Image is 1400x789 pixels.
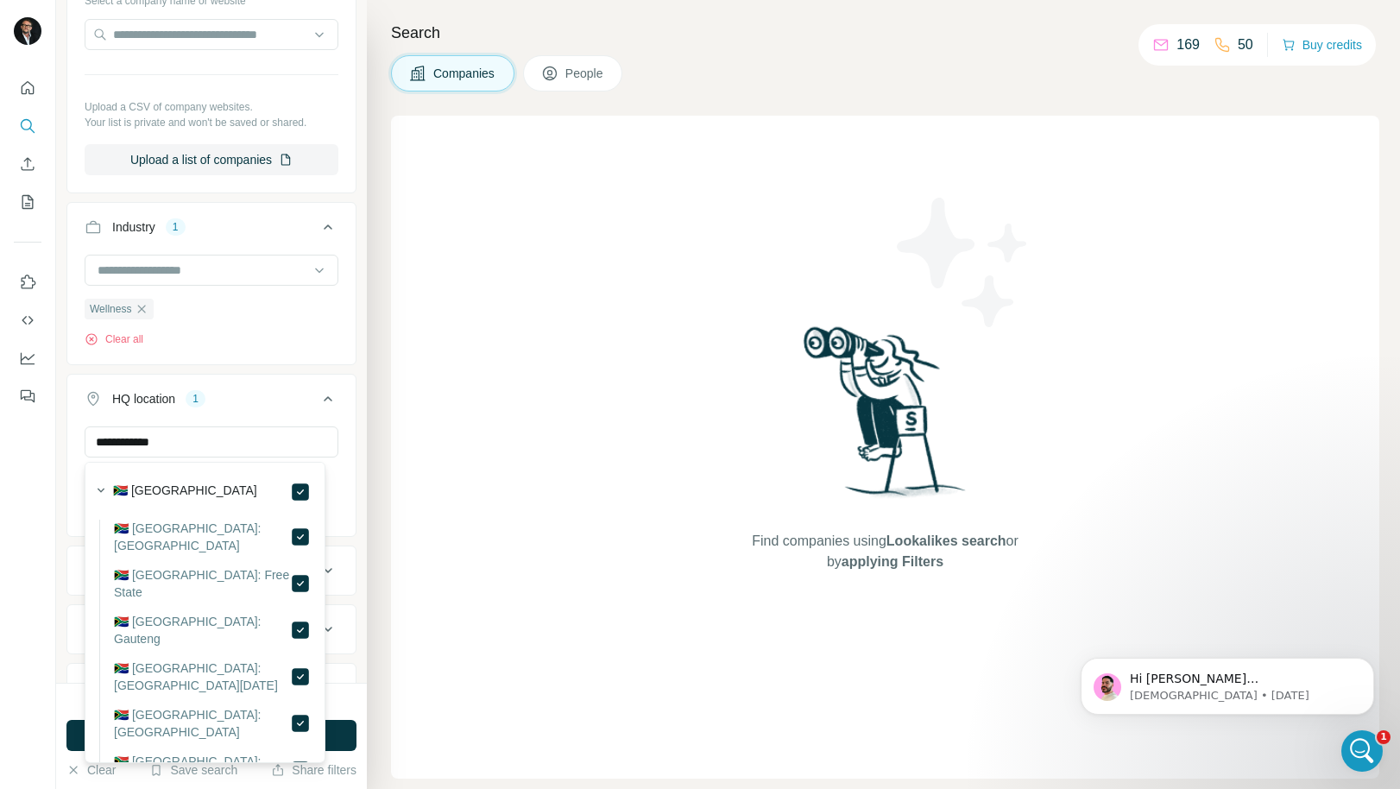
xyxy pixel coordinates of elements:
[149,761,237,779] button: Save search
[14,73,41,104] button: Quick start
[252,203,266,217] a: Source reference 12723852:
[1341,730,1383,772] iframe: Intercom live chat
[114,753,290,787] label: 🇿🇦 [GEOGRAPHIC_DATA]: [GEOGRAPHIC_DATA]
[842,554,943,569] span: applying Filters
[296,545,324,572] button: Send a message…
[1055,622,1400,742] iframe: Intercom notifications message
[67,667,356,709] button: Technologies
[565,65,605,82] span: People
[14,381,41,412] button: Feedback
[90,301,131,317] span: Wellness
[1282,33,1362,57] button: Buy credits
[114,706,290,741] label: 🇿🇦 [GEOGRAPHIC_DATA]: [GEOGRAPHIC_DATA]
[303,7,334,38] div: Close
[14,343,41,374] button: Dashboard
[271,761,356,779] button: Share filters
[67,378,356,426] button: HQ location1
[14,46,331,492] div: FinAI says…
[54,552,68,565] button: Gif picker
[85,331,143,347] button: Clear all
[186,391,205,407] div: 1
[40,134,251,148] a: [EMAIL_ADDRESS][DOMAIN_NAME]
[270,7,303,40] button: Home
[113,482,257,502] label: 🇿🇦 [GEOGRAPHIC_DATA]
[66,720,356,751] button: Run search
[433,65,496,82] span: Companies
[14,305,41,336] button: Use Surfe API
[114,566,290,601] label: 🇿🇦 [GEOGRAPHIC_DATA]: Free State
[114,520,290,554] label: 🇿🇦 [GEOGRAPHIC_DATA]: [GEOGRAPHIC_DATA]
[84,22,215,39] p: The team can also help
[85,99,338,115] p: Upload a CSV of company websites.
[14,110,41,142] button: Search
[28,56,318,107] div: I totally understand your frustration - you've paid for our service and should absolutely be able...
[886,185,1041,340] img: Surfe Illustration - Stars
[1176,35,1200,55] p: 169
[886,533,1006,548] span: Lookalikes search
[84,9,118,22] h1: FinAI
[14,46,331,490] div: I totally understand your frustration - you've paid for our service and should absolutely be able...
[796,322,975,514] img: Surfe Illustration - Woman searching with binoculars
[14,148,41,180] button: Enrich CSV
[67,206,356,255] button: Industry1
[85,115,338,130] p: Your list is private and won't be saved or shared.
[14,492,331,567] div: FinAI says…
[1238,35,1253,55] p: 50
[112,218,155,236] div: Industry
[15,515,331,545] textarea: Message…
[85,144,338,175] button: Upload a list of companies
[14,17,41,45] img: Avatar
[27,552,41,565] button: Emoji picker
[14,492,283,546] div: Did that answer help, or do you still need help from someone?
[28,429,318,480] div: We definitely want to keep you as a happy customer rather than lose you to competitors! 🏄‍♂️
[14,267,41,298] button: Use Surfe on LinkedIn
[216,280,230,294] a: Source reference 10775502:
[28,502,269,536] div: Did that answer help, or do you still need help from someone?
[11,7,44,40] button: go back
[747,531,1023,572] span: Find companies using or by
[391,21,1379,45] h4: Search
[28,226,318,294] div: You can verify your actual search quota by checking above the "Run Search" bar in our app - it sh...
[67,550,356,591] button: Annual revenue ($)
[114,613,290,647] label: 🇿🇦 [GEOGRAPHIC_DATA]: Gauteng
[110,552,123,565] button: Start recording
[82,552,96,565] button: Upload attachment
[1377,730,1391,744] span: 1
[66,761,116,779] button: Clear
[67,609,356,650] button: Employees (size)
[28,302,318,420] div: Since this is clearly a system error (you haven't used searches but are getting the limit message...
[49,9,77,37] img: Profile image for FinAI
[14,186,41,218] button: My lists
[114,660,290,694] label: 🇿🇦 [GEOGRAPHIC_DATA]: [GEOGRAPHIC_DATA][DATE]
[28,116,318,218] div: Since you confirmed your paid seat is assigned to and you haven't done any searches, this appears...
[112,390,175,407] div: HQ location
[166,219,186,235] div: 1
